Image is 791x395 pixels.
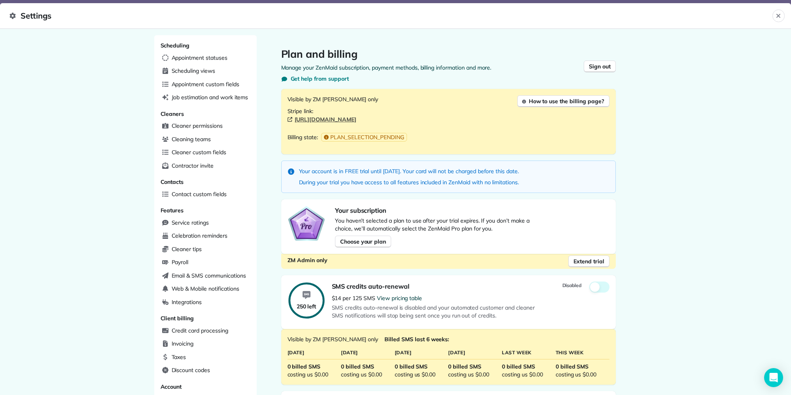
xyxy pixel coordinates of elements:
span: How to use the billing page? [529,97,604,105]
img: ZenMaid Pro Plan Badge [288,206,325,242]
button: How to use the billing page? [517,95,609,107]
a: Service ratings [159,217,252,229]
span: Client billing [161,315,194,322]
span: SMS credits auto-renewal is disabled and your automated customer and cleaner SMS notifications wi... [332,304,545,319]
a: [URL][DOMAIN_NAME] [288,115,609,123]
a: 0 billed SMS [341,363,374,370]
span: Features [161,207,184,214]
span: Disabled [562,282,582,288]
span: Get help from support [291,75,349,83]
p: During your trial you have access to all features included in ZenMaid with no limitations. [299,178,519,186]
a: Celebration reminders [159,230,252,242]
span: Cleaner permissions [172,122,223,130]
a: Appointment statuses [159,52,252,64]
a: 0 billed SMS [395,363,428,370]
td: [DATE] [288,350,341,359]
a: 0 billed SMS [556,363,589,370]
span: Billing state: [288,133,318,141]
a: Scheduling views [159,65,252,77]
span: Contact custom fields [172,190,227,198]
span: Web & Mobile notifications [172,285,239,293]
p: costing us $0.00 [341,370,395,378]
span: Cleaners [161,110,184,117]
p: costing us $0.00 [556,370,609,378]
span: Stripe link: [288,108,314,115]
p: Manage your ZenMaid subscription, payment methods, billing information and more. [281,64,616,72]
span: Job estimation and work items [172,93,248,101]
p: costing us $0.00 [288,370,341,378]
span: Cleaner custom fields [172,148,226,156]
button: Extend trial [568,255,609,267]
span: Email & SMS communications [172,272,246,280]
span: Payroll [172,258,189,266]
span: Appointment custom fields [172,80,239,88]
a: Cleaner tips [159,244,252,255]
button: PLAN_SELECTION_PENDING [321,133,407,142]
button: Choose your plan [335,236,391,248]
span: Discount codes [172,366,210,374]
span: PLAN_SELECTION_PENDING [330,133,404,141]
a: Contractor invite [159,160,252,172]
span: Choose your plan [340,238,386,246]
td: This week [556,350,609,359]
span: Credit card processing [172,327,228,335]
a: Web & Mobile notifications [159,283,252,295]
p: You haven’t selected a plan to use after your trial expires. If you don’t make a choice, we’ll au... [335,217,533,232]
p: Billed SMS last 6 weeks: [384,335,449,343]
a: Job estimation and work items [159,92,252,104]
span: Sign out [589,62,611,70]
a: Cleaner custom fields [159,147,252,159]
span: ZM Admin only [288,257,328,264]
span: Contacts [161,178,184,185]
span: $14 per 125 SMS [332,295,377,302]
span: Appointment statuses [172,54,227,62]
span: Your subscription [335,206,386,214]
p: costing us $0.00 [502,370,556,378]
td: [DATE] [448,350,502,359]
span: Invoicing [172,340,194,348]
span: Scheduling views [172,67,215,75]
button: Sign out [584,60,616,72]
h1: Plan and billing [281,48,616,60]
a: Invoicing [159,338,252,350]
span: Extend trial [573,257,604,265]
span: Cleaning teams [172,135,211,143]
span: Service ratings [172,219,209,227]
a: Cleaning teams [159,134,252,146]
a: Discount codes [159,365,252,376]
span: Celebration reminders [172,232,227,240]
td: [DATE] [341,350,395,359]
p: Your account is in FREE trial until [DATE]. Your card will not be charged before this date. [299,167,519,175]
p: Visible by ZM [PERSON_NAME] only [288,335,385,343]
span: Settings [9,9,772,22]
div: Open Intercom Messenger [764,368,783,387]
span: Integrations [172,298,202,306]
span: Scheduling [161,42,190,49]
button: Close [772,9,785,22]
a: Cleaner permissions [159,120,252,132]
p: costing us $0.00 [395,370,448,378]
a: Integrations [159,297,252,308]
a: Email & SMS communications [159,270,252,282]
span: SMS credits auto-renewal [332,282,409,290]
span: Cleaner tips [172,245,202,253]
a: 0 billed SMS [502,363,535,370]
a: Contact custom fields [159,189,252,200]
a: Payroll [159,257,252,268]
span: Taxes [172,353,186,361]
td: Last week [502,350,556,359]
span: Contractor invite [172,162,214,170]
p: costing us $0.00 [448,370,502,378]
td: [DATE] [395,350,448,359]
span: Account [161,383,182,390]
p: Visible by ZM [PERSON_NAME] only [288,95,378,107]
a: Credit card processing [159,325,252,337]
a: View pricing table [377,295,422,302]
a: 0 billed SMS [288,363,321,370]
a: Appointment custom fields [159,79,252,91]
a: 0 billed SMS [448,363,481,370]
a: Taxes [159,352,252,363]
button: Get help from support [281,75,349,83]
